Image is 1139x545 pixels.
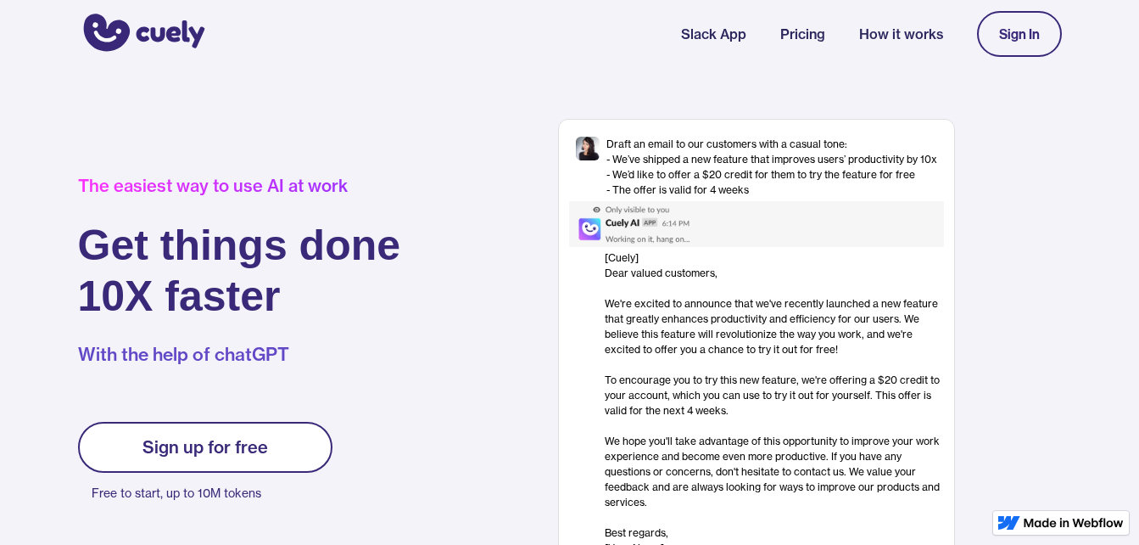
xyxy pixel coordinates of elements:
h1: Get things done 10X faster [78,220,401,322]
div: Draft an email to our customers with a casual tone: - We’ve shipped a new feature that improves u... [606,137,937,198]
a: home [78,3,205,65]
div: Sign up for free [142,437,268,458]
div: Sign In [999,26,1040,42]
a: Sign In [977,11,1062,57]
a: Pricing [780,24,825,44]
p: Free to start, up to 10M tokens [92,481,332,505]
a: Slack App [681,24,746,44]
a: Sign up for free [78,422,332,473]
p: With the help of chatGPT [78,342,401,368]
a: How it works [859,24,943,44]
div: The easiest way to use AI at work [78,176,401,196]
img: Made in Webflow [1024,518,1124,528]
